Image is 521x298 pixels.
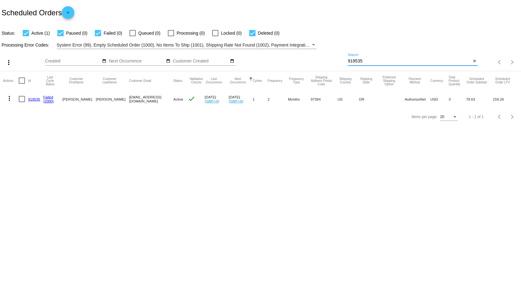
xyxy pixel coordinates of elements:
span: Paused (0) [66,29,87,37]
mat-cell: 159.26 [493,90,518,108]
a: (GMT+0) [229,99,243,103]
button: Change sorting for PreferredShippingOption [379,76,399,86]
input: Next Occurrence [109,59,165,64]
a: (2000) [43,99,54,103]
mat-select: Filter by Processing Error Codes [57,41,317,49]
mat-cell: [PERSON_NAME] [96,90,129,108]
mat-icon: date_range [166,59,170,64]
button: Change sorting for NextOccurrenceUtc [229,77,247,84]
div: Items per page: [411,115,437,119]
span: Active (1) [32,29,50,37]
button: Change sorting for LastOccurrenceUtc [205,77,223,84]
mat-cell: USD [430,90,449,108]
input: Created [45,59,101,64]
button: Clear [471,58,478,65]
mat-icon: date_range [230,59,234,64]
span: 20 [440,115,444,119]
button: Change sorting for LastProcessingCycleId [43,76,57,86]
a: Failed [43,95,53,99]
button: Change sorting for CustomerEmail [129,79,151,82]
button: Previous page [494,56,506,68]
mat-icon: more_vert [5,59,12,66]
span: Failed (0) [104,29,122,37]
mat-header-cell: Validation Checks [188,71,205,90]
mat-cell: AuthorizeNet [405,90,430,108]
mat-cell: 97364 [311,90,338,108]
button: Change sorting for Subtotal [466,77,487,84]
button: Previous page [494,111,506,123]
button: Change sorting for ShippingCountry [338,77,353,84]
span: Processing (0) [177,29,205,37]
a: 919535 [28,97,40,101]
mat-cell: 1 [253,90,268,108]
mat-cell: US [338,90,359,108]
button: Change sorting for Frequency [268,79,282,82]
span: Processing Error Codes: [2,42,49,47]
input: Customer Created [173,59,229,64]
button: Change sorting for ShippingState [359,77,373,84]
button: Change sorting for ShippingPostcode [311,76,332,86]
button: Change sorting for Cycles [253,79,262,82]
button: Change sorting for LifetimeValue [493,77,512,84]
mat-header-cell: Actions [3,71,19,90]
button: Change sorting for CurrencyIso [430,79,443,82]
mat-header-cell: Total Product Quantity [449,71,466,90]
span: Active [173,97,183,101]
mat-cell: [DATE] [229,90,253,108]
mat-cell: 3 [449,90,466,108]
button: Change sorting for Status [173,79,182,82]
div: 1 - 1 of 1 [469,115,484,119]
h2: Scheduled Orders [2,6,74,19]
span: Queued (0) [138,29,160,37]
mat-cell: OR [359,90,379,108]
mat-icon: check [188,95,195,102]
mat-cell: [EMAIL_ADDRESS][DOMAIN_NAME] [129,90,173,108]
button: Change sorting for CustomerFirstName [62,77,90,84]
input: Search [348,59,471,64]
span: Locked (0) [221,29,241,37]
mat-icon: more_vert [6,95,13,102]
mat-icon: add [64,10,72,18]
button: Change sorting for Id [28,79,31,82]
mat-cell: 79.63 [466,90,493,108]
mat-icon: close [472,59,477,64]
button: Change sorting for PaymentMethod.Type [405,77,425,84]
mat-cell: Months [288,90,311,108]
a: (GMT+0) [205,99,219,103]
button: Change sorting for FrequencyType [288,77,305,84]
button: Next page [506,111,519,123]
mat-icon: date_range [102,59,106,64]
span: Status: [2,31,15,36]
button: Next page [506,56,519,68]
mat-cell: 2 [268,90,288,108]
mat-cell: [PERSON_NAME] [62,90,96,108]
span: Deleted (0) [258,29,280,37]
mat-select: Items per page: [440,115,458,119]
mat-cell: [DATE] [205,90,229,108]
button: Change sorting for CustomerLastName [96,77,124,84]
